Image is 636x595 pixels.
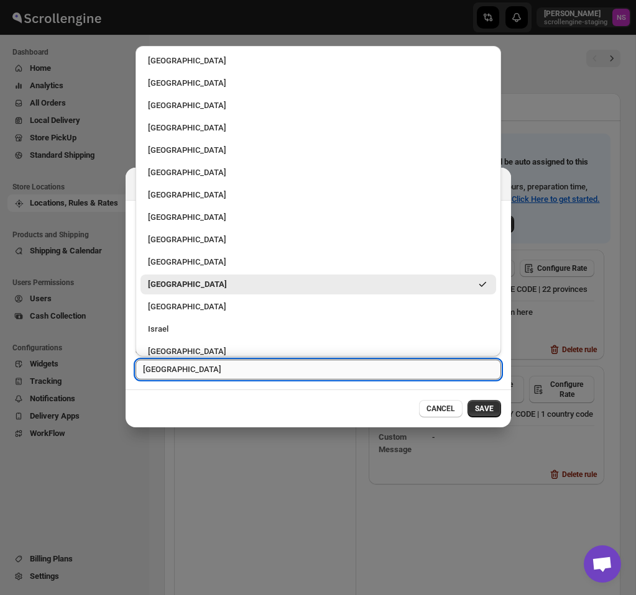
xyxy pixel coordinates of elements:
[136,138,501,160] li: Czech Republic
[136,116,501,138] li: Canada
[148,189,489,201] div: [GEOGRAPHIC_DATA]
[148,256,489,268] div: [GEOGRAPHIC_DATA]
[148,234,489,246] div: [GEOGRAPHIC_DATA]
[148,166,489,179] div: [GEOGRAPHIC_DATA]
[136,93,501,116] li: Belgium
[148,345,489,358] div: [GEOGRAPHIC_DATA]
[136,160,501,183] li: Denmark
[148,122,489,134] div: [GEOGRAPHIC_DATA]
[426,404,455,414] span: CANCEL
[136,205,501,227] li: France
[148,211,489,224] div: [GEOGRAPHIC_DATA]
[148,99,489,112] div: [GEOGRAPHIC_DATA]
[148,323,489,335] div: Israel
[136,294,501,317] li: Ireland
[136,227,501,250] li: Germany
[148,55,489,67] div: [GEOGRAPHIC_DATA]
[148,144,489,157] div: [GEOGRAPHIC_DATA]
[584,545,621,583] div: Open chat
[148,278,471,291] div: [GEOGRAPHIC_DATA]
[136,272,501,294] li: India
[468,400,501,417] button: SAVE
[475,404,494,414] span: SAVE
[148,77,489,89] div: [GEOGRAPHIC_DATA]
[136,250,501,272] li: Hong Kong
[136,360,501,379] input: Search country
[136,317,501,339] li: Israel
[136,51,501,71] li: Australia
[419,400,463,417] button: CANCEL
[136,339,501,361] li: Italy
[136,71,501,93] li: Austria
[136,183,501,205] li: Finland
[148,301,489,313] div: [GEOGRAPHIC_DATA]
